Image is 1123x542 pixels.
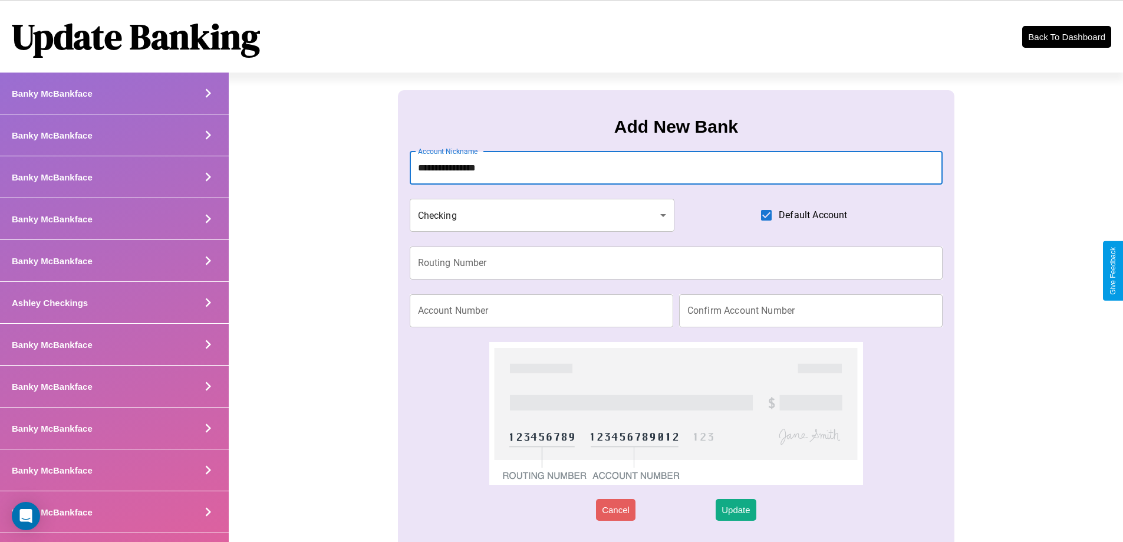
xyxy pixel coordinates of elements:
h4: Banky McBankface [12,88,93,98]
h4: Banky McBankface [12,465,93,475]
button: Update [716,499,756,521]
label: Account Nickname [418,146,478,156]
h4: Banky McBankface [12,214,93,224]
div: Give Feedback [1109,247,1117,295]
h4: Banky McBankface [12,423,93,433]
div: Open Intercom Messenger [12,502,40,530]
button: Back To Dashboard [1022,26,1111,48]
h4: Banky McBankface [12,507,93,517]
h4: Ashley Checkings [12,298,88,308]
h4: Banky McBankface [12,382,93,392]
h3: Add New Bank [614,117,738,137]
h4: Banky McBankface [12,172,93,182]
span: Default Account [779,208,847,222]
h4: Banky McBankface [12,340,93,350]
h1: Update Banking [12,12,260,61]
div: Checking [410,199,675,232]
button: Cancel [596,499,635,521]
img: check [489,342,862,485]
h4: Banky McBankface [12,256,93,266]
h4: Banky McBankface [12,130,93,140]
